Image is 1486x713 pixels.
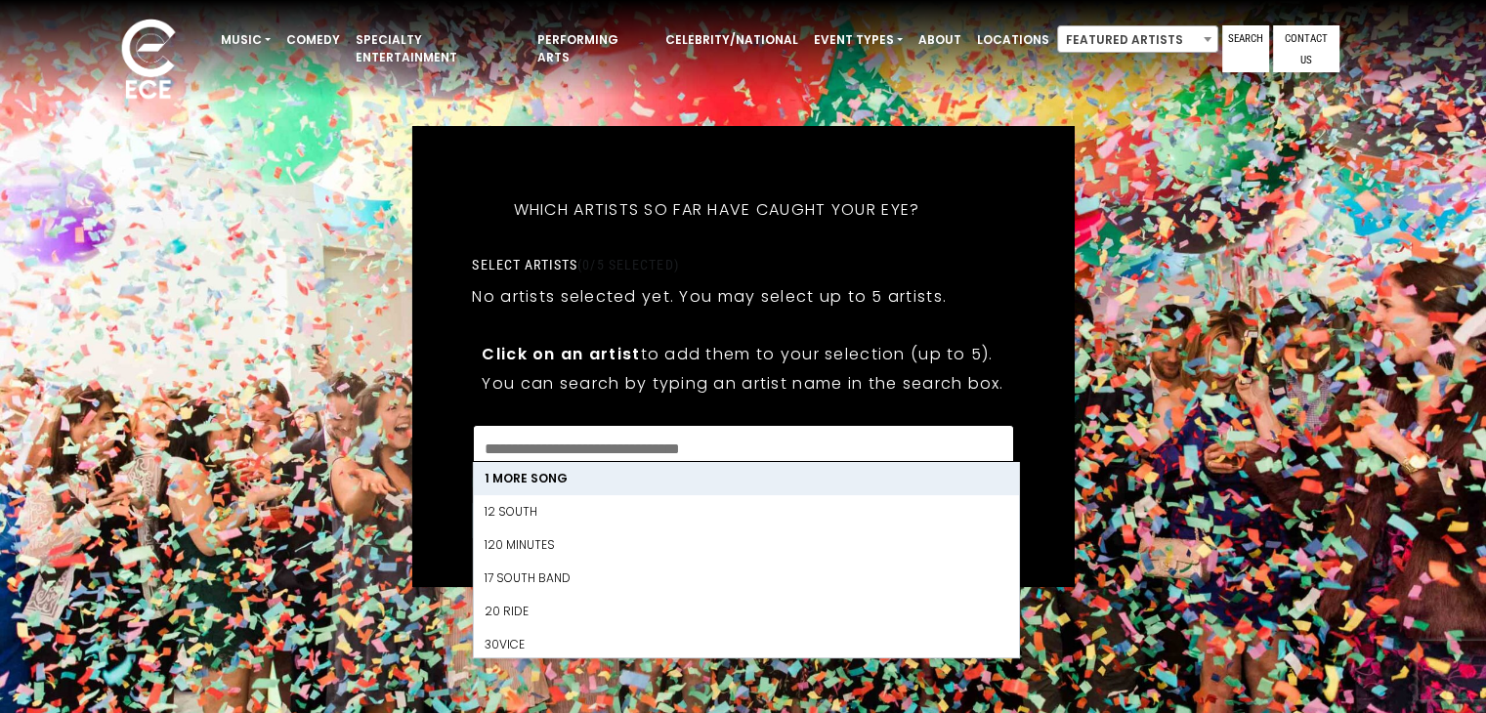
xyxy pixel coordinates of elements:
[472,256,678,273] label: Select artists
[100,14,197,108] img: ece_new_logo_whitev2-1.png
[473,495,1018,528] li: 12 South
[473,462,1018,495] li: 1 More Song
[485,438,1000,455] textarea: Search
[969,23,1057,57] a: Locations
[472,175,960,245] h5: Which artists so far have caught your eye?
[482,342,1003,366] p: to add them to your selection (up to 5).
[348,23,530,74] a: Specialty Entertainment
[1058,26,1217,54] span: Featured Artists
[473,562,1018,595] li: 17 South Band
[473,595,1018,628] li: 20 Ride
[1057,25,1218,53] span: Featured Artists
[911,23,969,57] a: About
[482,371,1003,396] p: You can search by typing an artist name in the search box.
[473,628,1018,661] li: 30Vice
[472,284,947,309] p: No artists selected yet. You may select up to 5 artists.
[530,23,658,74] a: Performing Arts
[278,23,348,57] a: Comedy
[577,257,679,273] span: (0/5 selected)
[213,23,278,57] a: Music
[658,23,806,57] a: Celebrity/National
[1273,25,1339,72] a: Contact Us
[482,343,640,365] strong: Click on an artist
[806,23,911,57] a: Event Types
[1222,25,1269,72] a: Search
[473,528,1018,562] li: 120 Minutes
